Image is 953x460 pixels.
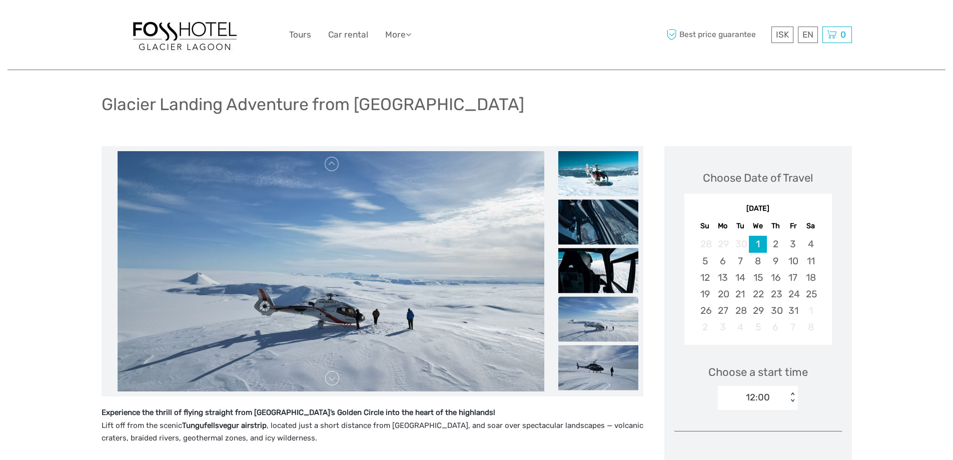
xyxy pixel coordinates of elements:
[731,286,749,302] div: Choose Tuesday, October 21st, 2025
[731,269,749,286] div: Choose Tuesday, October 14th, 2025
[714,269,731,286] div: Choose Monday, October 13th, 2025
[746,391,770,404] div: 12:00
[784,253,802,269] div: Choose Friday, October 10th, 2025
[714,253,731,269] div: Choose Monday, October 6th, 2025
[749,219,766,233] div: We
[130,17,240,53] img: 1303-6910c56d-1cb8-4c54-b886-5f11292459f5_logo_big.jpg
[749,236,766,252] div: Choose Wednesday, October 1st, 2025
[802,219,819,233] div: Sa
[802,236,819,252] div: Choose Saturday, October 4th, 2025
[802,286,819,302] div: Choose Saturday, October 25th, 2025
[767,286,784,302] div: Choose Thursday, October 23rd, 2025
[708,364,808,380] span: Choose a start time
[328,28,368,42] a: Car rental
[696,236,714,252] div: Not available Sunday, September 28th, 2025
[802,319,819,335] div: Not available Saturday, November 8th, 2025
[115,16,127,28] button: Open LiveChat chat widget
[784,236,802,252] div: Choose Friday, October 3rd, 2025
[767,219,784,233] div: Th
[749,319,766,335] div: Not available Wednesday, November 5th, 2025
[696,319,714,335] div: Not available Sunday, November 2nd, 2025
[802,253,819,269] div: Choose Saturday, October 11th, 2025
[664,27,769,43] span: Best price guarantee
[749,302,766,319] div: Choose Wednesday, October 29th, 2025
[558,345,638,390] img: 398e15666805474886a9379940da1512_slider_thumbnail.jpeg
[731,219,749,233] div: Tu
[788,392,797,403] div: < >
[102,406,643,445] p: Lift off from the scenic , located just a short distance from [GEOGRAPHIC_DATA], and soar over sp...
[749,253,766,269] div: Choose Wednesday, October 8th, 2025
[767,253,784,269] div: Choose Thursday, October 9th, 2025
[558,151,638,196] img: 96ea12d3522f4aa9a5f8d2f696a62f68_slider_thumbnail.jpeg
[767,269,784,286] div: Choose Thursday, October 16th, 2025
[687,236,828,335] div: month 2025-10
[714,286,731,302] div: Choose Monday, October 20th, 2025
[289,28,311,42] a: Tours
[102,408,495,417] strong: Experience the thrill of flying straight from [GEOGRAPHIC_DATA]’s Golden Circle into the heart of...
[784,302,802,319] div: Choose Friday, October 31st, 2025
[714,302,731,319] div: Choose Monday, October 27th, 2025
[14,18,113,26] p: We're away right now. Please check back later!
[802,269,819,286] div: Choose Saturday, October 18th, 2025
[558,248,638,293] img: 691aa9e2665d48989029b3edb26911e7_slider_thumbnail.jpeg
[714,236,731,252] div: Not available Monday, September 29th, 2025
[767,302,784,319] div: Choose Thursday, October 30th, 2025
[798,27,818,43] div: EN
[731,236,749,252] div: Not available Tuesday, September 30th, 2025
[696,253,714,269] div: Choose Sunday, October 5th, 2025
[784,286,802,302] div: Choose Friday, October 24th, 2025
[385,28,411,42] a: More
[767,236,784,252] div: Choose Thursday, October 2nd, 2025
[558,200,638,245] img: 4d8dabe35ade4f27aebdbc8c9cd2ded6_slider_thumbnail.jpeg
[839,30,847,40] span: 0
[767,319,784,335] div: Not available Thursday, November 6th, 2025
[784,319,802,335] div: Not available Friday, November 7th, 2025
[558,297,638,342] img: 704a548079f246908beaaac9f7712b41_slider_thumbnail.jpeg
[731,319,749,335] div: Not available Tuesday, November 4th, 2025
[731,253,749,269] div: Choose Tuesday, October 7th, 2025
[118,151,544,391] img: 704a548079f246908beaaac9f7712b41_main_slider.jpeg
[784,269,802,286] div: Choose Friday, October 17th, 2025
[714,319,731,335] div: Not available Monday, November 3rd, 2025
[684,204,832,214] div: [DATE]
[703,170,813,186] div: Choose Date of Travel
[802,302,819,319] div: Not available Saturday, November 1st, 2025
[696,219,714,233] div: Su
[696,269,714,286] div: Choose Sunday, October 12th, 2025
[182,421,267,430] strong: Tungufellsvegur airstrip
[696,302,714,319] div: Choose Sunday, October 26th, 2025
[784,219,802,233] div: Fr
[102,94,524,115] h1: Glacier Landing Adventure from [GEOGRAPHIC_DATA]
[776,30,789,40] span: ISK
[731,302,749,319] div: Choose Tuesday, October 28th, 2025
[714,219,731,233] div: Mo
[696,286,714,302] div: Choose Sunday, October 19th, 2025
[749,269,766,286] div: Choose Wednesday, October 15th, 2025
[749,286,766,302] div: Choose Wednesday, October 22nd, 2025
